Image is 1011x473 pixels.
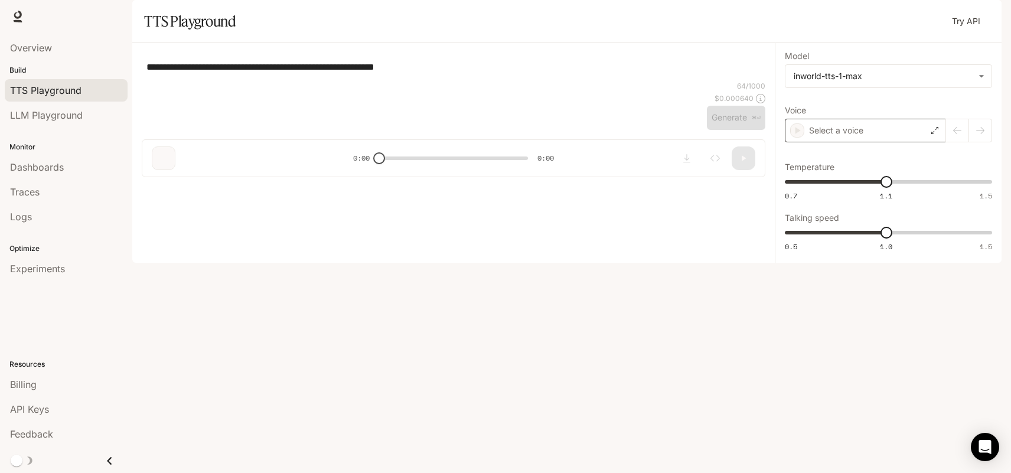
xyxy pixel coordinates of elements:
p: 64 / 1000 [737,81,765,91]
p: Temperature [785,163,834,171]
span: 1.5 [980,191,992,201]
span: 0.7 [785,191,797,201]
p: Select a voice [809,125,863,136]
p: Voice [785,106,806,115]
span: 1.1 [880,191,892,201]
div: Open Intercom Messenger [971,433,999,461]
p: Talking speed [785,214,839,222]
div: inworld-tts-1-max [794,70,973,82]
p: $ 0.000640 [715,93,754,103]
h1: TTS Playground [144,9,236,33]
span: 1.5 [980,242,992,252]
span: 0.5 [785,242,797,252]
a: Try API [947,9,985,33]
span: 1.0 [880,242,892,252]
p: Model [785,52,809,60]
div: inworld-tts-1-max [785,65,992,87]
